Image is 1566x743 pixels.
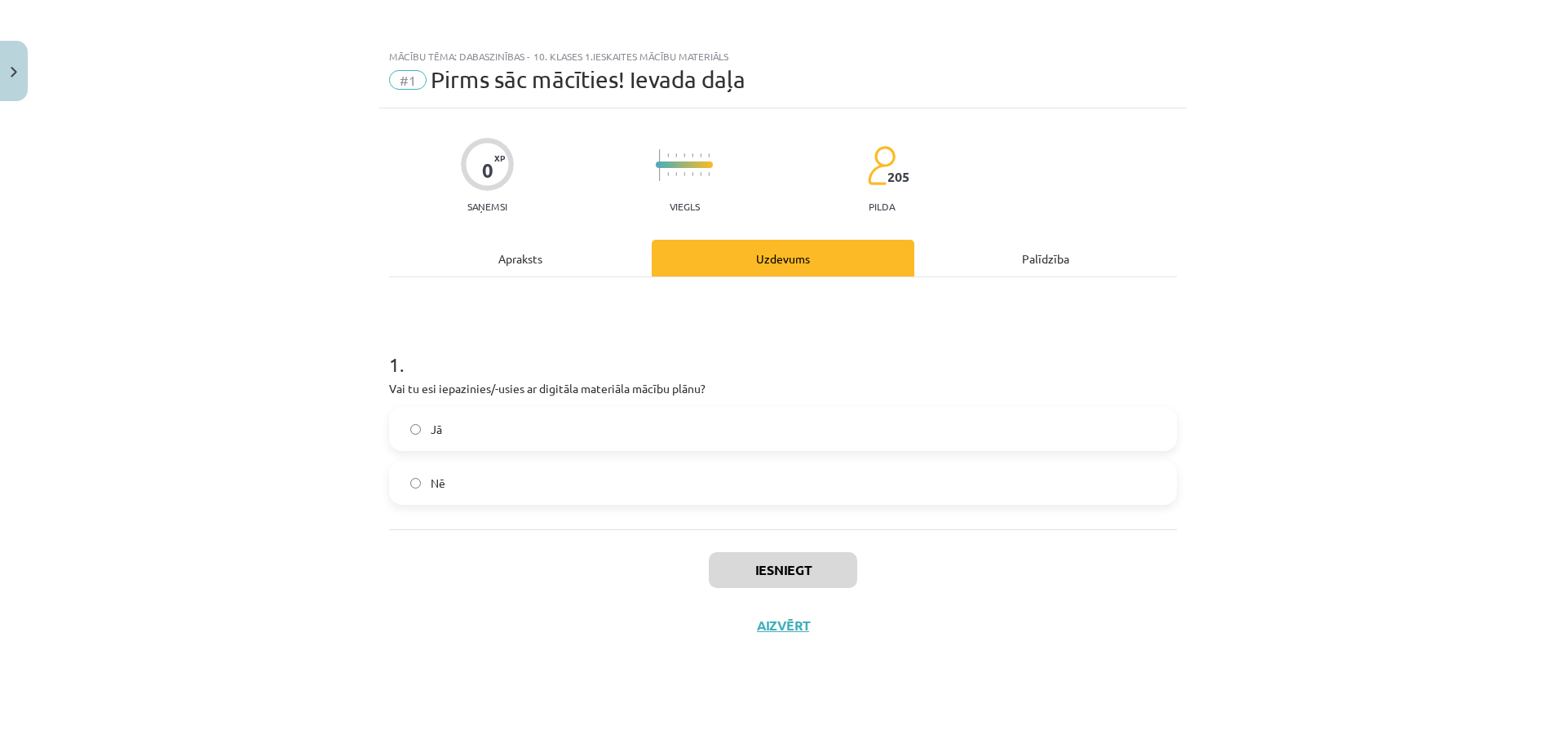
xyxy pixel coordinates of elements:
img: icon-short-line-57e1e144782c952c97e751825c79c345078a6d821885a25fce030b3d8c18986b.svg [675,172,677,176]
img: icon-short-line-57e1e144782c952c97e751825c79c345078a6d821885a25fce030b3d8c18986b.svg [683,153,685,157]
div: 0 [482,159,493,182]
div: Palīdzība [914,240,1177,276]
button: Iesniegt [709,552,857,588]
img: icon-short-line-57e1e144782c952c97e751825c79c345078a6d821885a25fce030b3d8c18986b.svg [708,153,710,157]
p: Vai tu esi iepazinies/-usies ar digitāla materiāla mācību plānu? [389,380,1177,397]
input: Jā [410,424,421,435]
p: Viegls [670,201,700,212]
span: XP [494,153,505,162]
div: Uzdevums [652,240,914,276]
div: Mācību tēma: Dabaszinības - 10. klases 1.ieskaites mācību materiāls [389,51,1177,62]
div: Apraksts [389,240,652,276]
span: #1 [389,70,427,90]
p: Saņemsi [461,201,514,212]
img: icon-short-line-57e1e144782c952c97e751825c79c345078a6d821885a25fce030b3d8c18986b.svg [667,153,669,157]
p: pilda [869,201,895,212]
span: Jā [431,421,442,438]
span: Nē [431,475,445,492]
img: icon-short-line-57e1e144782c952c97e751825c79c345078a6d821885a25fce030b3d8c18986b.svg [675,153,677,157]
img: icon-short-line-57e1e144782c952c97e751825c79c345078a6d821885a25fce030b3d8c18986b.svg [700,153,701,157]
span: 205 [887,170,909,184]
img: icon-short-line-57e1e144782c952c97e751825c79c345078a6d821885a25fce030b3d8c18986b.svg [708,172,710,176]
img: icon-short-line-57e1e144782c952c97e751825c79c345078a6d821885a25fce030b3d8c18986b.svg [692,153,693,157]
img: icon-short-line-57e1e144782c952c97e751825c79c345078a6d821885a25fce030b3d8c18986b.svg [667,172,669,176]
img: icon-short-line-57e1e144782c952c97e751825c79c345078a6d821885a25fce030b3d8c18986b.svg [683,172,685,176]
button: Aizvērt [752,617,814,634]
h1: 1 . [389,325,1177,375]
span: Pirms sāc mācīties! Ievada daļa [431,66,745,93]
img: students-c634bb4e5e11cddfef0936a35e636f08e4e9abd3cc4e673bd6f9a4125e45ecb1.svg [867,145,896,186]
img: icon-short-line-57e1e144782c952c97e751825c79c345078a6d821885a25fce030b3d8c18986b.svg [692,172,693,176]
img: icon-close-lesson-0947bae3869378f0d4975bcd49f059093ad1ed9edebbc8119c70593378902aed.svg [11,67,17,77]
img: icon-long-line-d9ea69661e0d244f92f715978eff75569469978d946b2353a9bb055b3ed8787d.svg [659,149,661,181]
img: icon-short-line-57e1e144782c952c97e751825c79c345078a6d821885a25fce030b3d8c18986b.svg [700,172,701,176]
input: Nē [410,478,421,489]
